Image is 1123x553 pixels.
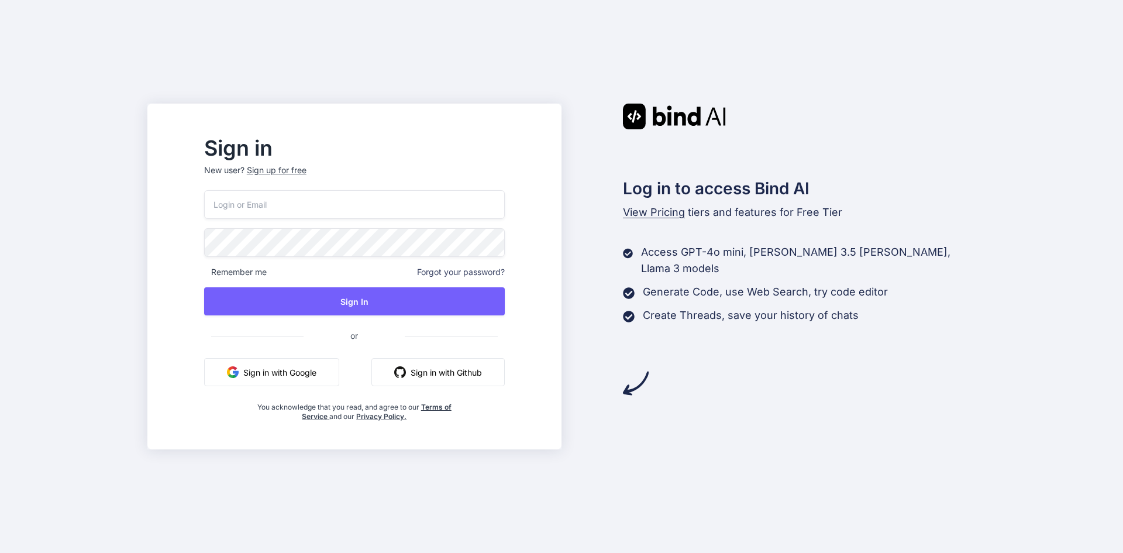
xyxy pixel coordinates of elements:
span: Remember me [204,266,267,278]
button: Sign in with Github [371,358,505,386]
p: Access GPT-4o mini, [PERSON_NAME] 3.5 [PERSON_NAME], Llama 3 models [641,244,976,277]
h2: Sign in [204,139,505,157]
div: Sign up for free [247,164,306,176]
div: You acknowledge that you read, and agree to our and our [254,396,454,421]
span: Forgot your password? [417,266,505,278]
button: Sign In [204,287,505,315]
input: Login or Email [204,190,505,219]
img: google [227,366,239,378]
p: New user? [204,164,505,190]
span: View Pricing [623,206,685,218]
h2: Log in to access Bind AI [623,176,976,201]
p: Create Threads, save your history of chats [643,307,859,324]
a: Privacy Policy. [356,412,407,421]
img: github [394,366,406,378]
button: Sign in with Google [204,358,339,386]
p: tiers and features for Free Tier [623,204,976,221]
span: or [304,321,405,350]
p: Generate Code, use Web Search, try code editor [643,284,888,300]
img: Bind AI logo [623,104,726,129]
a: Terms of Service [302,403,452,421]
img: arrow [623,370,649,396]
